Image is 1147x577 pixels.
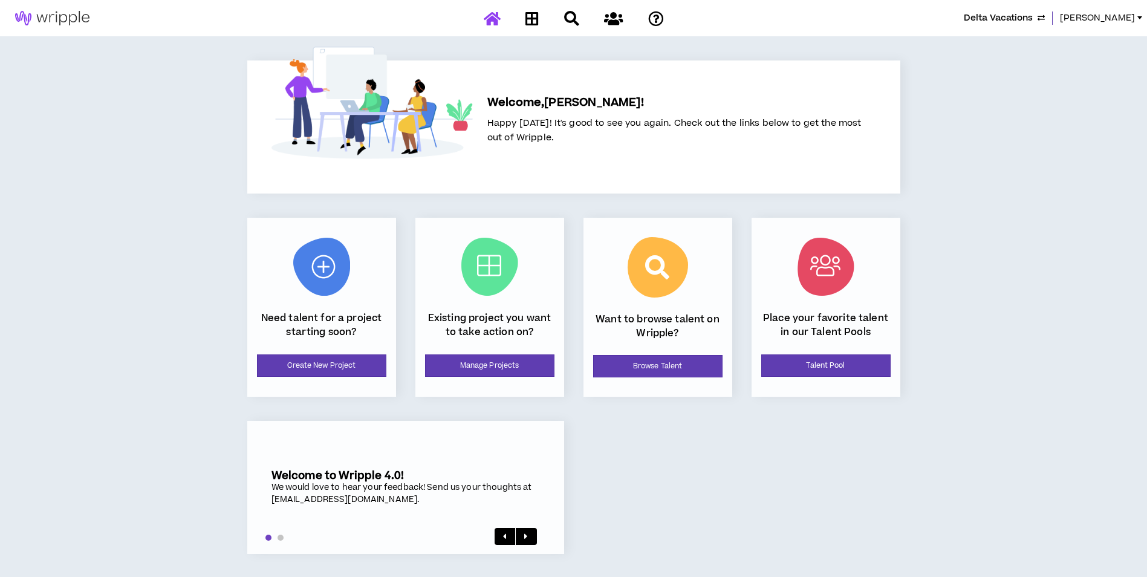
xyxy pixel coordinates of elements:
p: Existing project you want to take action on? [425,311,554,339]
a: Browse Talent [593,355,723,377]
h5: Welcome, [PERSON_NAME] ! [487,94,862,111]
img: Current Projects [461,238,518,296]
p: Place your favorite talent in our Talent Pools [761,311,891,339]
a: Create New Project [257,354,386,377]
p: Want to browse talent on Wripple? [593,313,723,340]
img: New Project [293,238,350,296]
a: Manage Projects [425,354,554,377]
span: Happy [DATE]! It's good to see you again. Check out the links below to get the most out of Wripple. [487,117,862,144]
img: Talent Pool [798,238,854,296]
a: Talent Pool [761,354,891,377]
p: Need talent for a project starting soon? [257,311,386,339]
span: [PERSON_NAME] [1060,11,1135,25]
div: We would love to hear your feedback! Send us your thoughts at [EMAIL_ADDRESS][DOMAIN_NAME]. [271,482,540,506]
button: Delta Vacations [964,11,1045,25]
h5: Welcome to Wripple 4.0! [271,469,540,482]
span: Delta Vacations [964,11,1033,25]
